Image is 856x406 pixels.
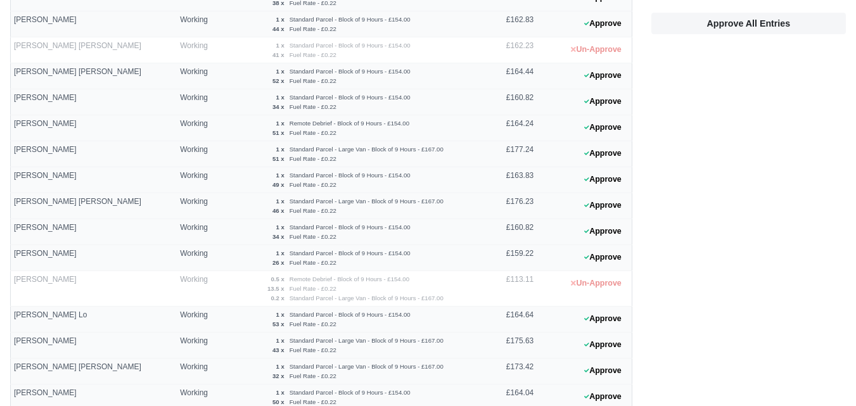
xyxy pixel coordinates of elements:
[272,259,284,266] strong: 26 x
[290,295,444,301] small: Standard Parcel - Large Van - Block of 9 Hours - £167.00
[290,224,411,231] small: Standard Parcel - Block of 9 Hours - £154.00
[276,224,284,231] strong: 1 x
[476,219,537,245] td: £160.82
[272,181,284,188] strong: 49 x
[272,103,284,110] strong: 34 x
[177,193,219,219] td: Working
[577,144,629,163] button: Approve
[272,25,284,32] strong: 44 x
[272,372,284,379] strong: 32 x
[290,94,411,101] small: Standard Parcel - Block of 9 Hours - £154.00
[476,11,537,37] td: £162.83
[476,245,537,271] td: £159.22
[290,346,336,353] small: Fuel Rate - £0.22
[476,63,537,89] td: £164.44
[476,141,537,167] td: £177.24
[11,333,177,358] td: [PERSON_NAME]
[577,15,629,33] button: Approve
[276,16,284,23] strong: 1 x
[272,77,284,84] strong: 52 x
[271,295,284,301] strong: 0.2 x
[577,92,629,111] button: Approve
[276,68,284,75] strong: 1 x
[177,307,219,333] td: Working
[276,311,284,318] strong: 1 x
[11,307,177,333] td: [PERSON_NAME] Lo
[290,337,444,344] small: Standard Parcel - Large Van - Block of 9 Hours - £167.00
[476,307,537,333] td: £164.64
[577,248,629,267] button: Approve
[290,42,411,49] small: Standard Parcel - Block of 9 Hours - £154.00
[290,363,444,370] small: Standard Parcel - Large Van - Block of 9 Hours - £167.00
[177,115,219,141] td: Working
[276,363,284,370] strong: 1 x
[11,11,177,37] td: [PERSON_NAME]
[272,346,284,353] strong: 43 x
[577,222,629,241] button: Approve
[272,207,284,214] strong: 46 x
[651,13,846,34] button: Approve All Entries
[577,196,629,215] button: Approve
[290,77,336,84] small: Fuel Rate - £0.22
[290,51,336,58] small: Fuel Rate - £0.22
[177,11,219,37] td: Working
[177,219,219,245] td: Working
[290,155,336,162] small: Fuel Rate - £0.22
[290,233,336,240] small: Fuel Rate - £0.22
[290,146,444,153] small: Standard Parcel - Large Van - Block of 9 Hours - £167.00
[577,362,629,380] button: Approve
[11,89,177,115] td: [PERSON_NAME]
[177,167,219,193] td: Working
[290,259,336,266] small: Fuel Rate - £0.22
[564,41,628,59] button: Un-Approve
[276,198,284,205] strong: 1 x
[290,181,336,188] small: Fuel Rate - £0.22
[290,285,336,292] small: Fuel Rate - £0.22
[290,120,409,127] small: Remote Debrief - Block of 9 Hours - £154.00
[267,285,284,292] strong: 13.5 x
[177,141,219,167] td: Working
[290,398,336,405] small: Fuel Rate - £0.22
[290,207,336,214] small: Fuel Rate - £0.22
[290,198,444,205] small: Standard Parcel - Large Van - Block of 9 Hours - £167.00
[290,25,336,32] small: Fuel Rate - £0.22
[290,16,411,23] small: Standard Parcel - Block of 9 Hours - £154.00
[177,63,219,89] td: Working
[577,310,629,328] button: Approve
[276,389,284,396] strong: 1 x
[290,68,411,75] small: Standard Parcel - Block of 9 Hours - £154.00
[476,115,537,141] td: £164.24
[577,170,629,189] button: Approve
[276,250,284,257] strong: 1 x
[276,42,284,49] strong: 1 x
[793,345,856,406] iframe: Chat Widget
[476,167,537,193] td: £163.83
[276,172,284,179] strong: 1 x
[476,89,537,115] td: £160.82
[290,250,411,257] small: Standard Parcel - Block of 9 Hours - £154.00
[11,358,177,384] td: [PERSON_NAME] [PERSON_NAME]
[290,129,336,136] small: Fuel Rate - £0.22
[271,276,284,282] strong: 0.5 x
[476,333,537,358] td: £175.63
[177,37,219,63] td: Working
[564,274,628,293] button: Un-Approve
[290,389,411,396] small: Standard Parcel - Block of 9 Hours - £154.00
[476,358,537,384] td: £173.42
[577,388,629,406] button: Approve
[272,51,284,58] strong: 41 x
[276,94,284,101] strong: 1 x
[290,372,336,379] small: Fuel Rate - £0.22
[177,271,219,307] td: Working
[11,219,177,245] td: [PERSON_NAME]
[11,141,177,167] td: [PERSON_NAME]
[276,146,284,153] strong: 1 x
[290,172,411,179] small: Standard Parcel - Block of 9 Hours - £154.00
[577,67,629,85] button: Approve
[290,103,336,110] small: Fuel Rate - £0.22
[11,37,177,63] td: [PERSON_NAME] [PERSON_NAME]
[272,320,284,327] strong: 53 x
[272,233,284,240] strong: 34 x
[177,333,219,358] td: Working
[11,193,177,219] td: [PERSON_NAME] [PERSON_NAME]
